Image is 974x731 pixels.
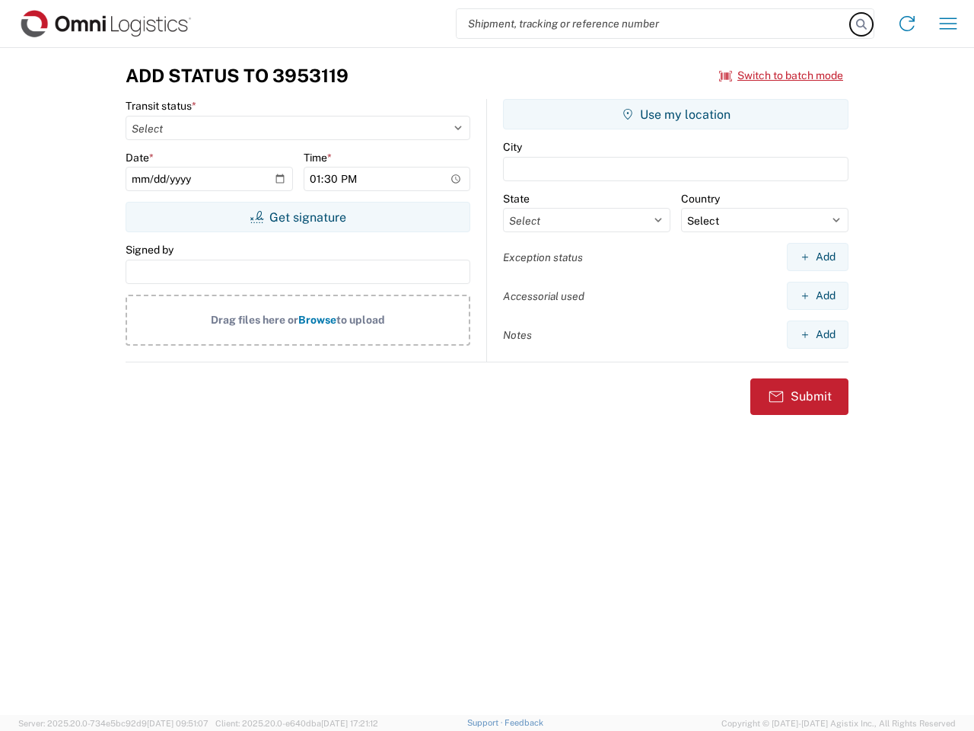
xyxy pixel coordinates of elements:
[787,282,848,310] button: Add
[721,717,956,730] span: Copyright © [DATE]-[DATE] Agistix Inc., All Rights Reserved
[298,314,336,326] span: Browse
[211,314,298,326] span: Drag files here or
[215,719,378,728] span: Client: 2025.20.0-e640dba
[147,719,208,728] span: [DATE] 09:51:07
[503,99,848,129] button: Use my location
[457,9,851,38] input: Shipment, tracking or reference number
[467,718,505,727] a: Support
[681,192,720,206] label: Country
[503,192,530,206] label: State
[336,314,385,326] span: to upload
[787,243,848,271] button: Add
[18,719,208,728] span: Server: 2025.20.0-734e5bc92d9
[750,378,848,415] button: Submit
[503,328,532,342] label: Notes
[503,251,583,264] label: Exception status
[304,151,332,164] label: Time
[503,140,522,154] label: City
[503,289,584,303] label: Accessorial used
[126,99,196,113] label: Transit status
[126,243,173,257] label: Signed by
[126,202,470,232] button: Get signature
[126,65,349,87] h3: Add Status to 3953119
[719,63,843,88] button: Switch to batch mode
[505,718,543,727] a: Feedback
[126,151,154,164] label: Date
[787,321,848,349] button: Add
[321,719,378,728] span: [DATE] 17:21:12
